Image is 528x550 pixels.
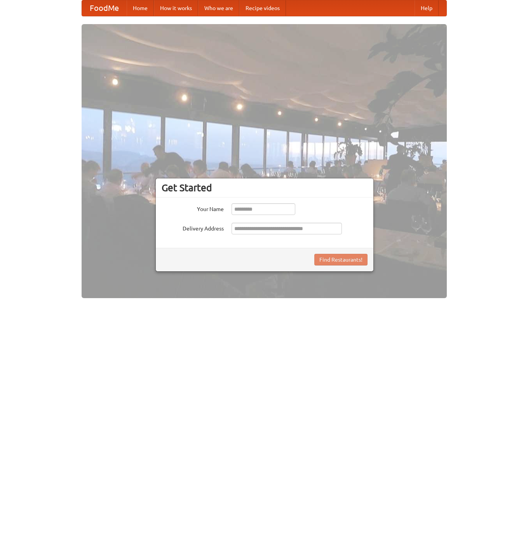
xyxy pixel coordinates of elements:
[162,203,224,213] label: Your Name
[314,254,368,265] button: Find Restaurants!
[162,223,224,232] label: Delivery Address
[162,182,368,194] h3: Get Started
[415,0,439,16] a: Help
[239,0,286,16] a: Recipe videos
[154,0,198,16] a: How it works
[127,0,154,16] a: Home
[82,0,127,16] a: FoodMe
[198,0,239,16] a: Who we are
